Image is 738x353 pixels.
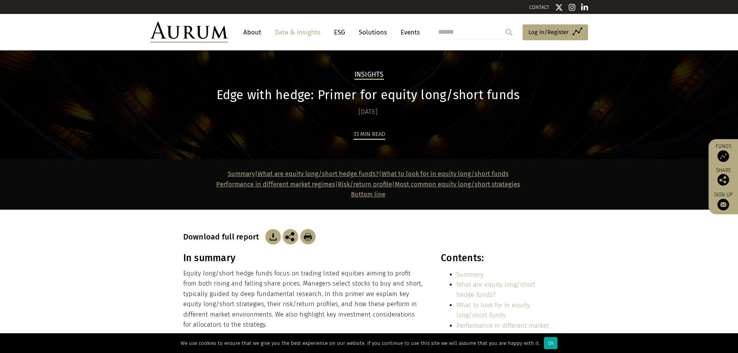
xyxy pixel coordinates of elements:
[456,322,549,339] a: Performance in different market regimes
[555,3,563,11] img: Twitter icon
[354,71,384,80] h2: Insights
[382,170,509,177] a: What to look for in equity long/short funds
[271,25,324,40] a: Data & Insights
[338,181,392,188] a: Risk/return profile
[183,269,424,330] p: Equity long/short hedge funds focus on trading listed equities aiming to profit from both rising ...
[456,271,483,278] a: Summary
[717,199,729,210] img: Sign up to our newsletter
[216,170,520,198] strong: | | | |
[239,25,265,40] a: About
[397,25,420,40] a: Events
[183,107,553,117] div: [DATE]
[529,4,549,10] a: CONTACT
[351,191,385,198] a: Bottom line
[353,129,385,140] div: 33 min read
[712,191,734,210] a: Sign up
[523,24,588,41] a: Log in/Register
[717,174,729,186] img: Share this post
[528,28,569,37] span: Log in/Register
[501,24,517,40] input: Submit
[717,150,729,162] img: Access Funds
[395,181,520,188] a: Most common equity long/short strategies
[581,3,588,11] img: Linkedin icon
[441,252,553,264] h3: Contents:
[216,181,335,188] a: Performance in different market regimes
[712,143,734,162] a: Funds
[258,170,379,177] a: What are equity long/short hedge funds?
[183,232,263,241] h3: Download full report
[712,168,734,186] div: Share
[228,170,255,177] a: Summary
[569,3,576,11] img: Instagram icon
[183,88,553,103] h1: Edge with hedge: Primer for equity long/short funds
[456,301,530,319] a: What to look for in equity long/short funds
[283,229,298,245] img: Share this post
[456,281,535,298] a: What are equity long/short hedge funds?
[544,337,557,349] div: Ok
[330,25,349,40] a: ESG
[183,252,424,264] h3: In summary
[300,229,316,245] img: Download Article
[150,22,228,43] img: Aurum
[355,25,391,40] a: Solutions
[265,229,281,245] img: Download Article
